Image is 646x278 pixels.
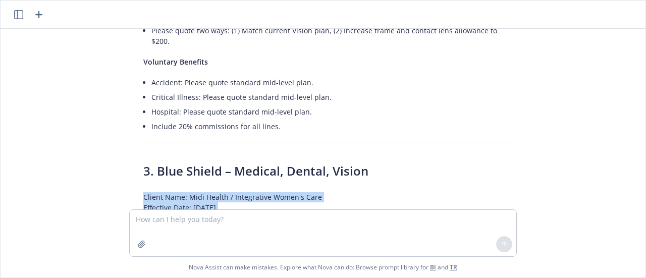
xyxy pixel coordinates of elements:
li: Include 20% commissions for all lines. [151,119,511,134]
span: Nova Assist can make mistakes. Explore what Nova can do: Browse prompt library for and [189,257,457,277]
li: Accident: Please quote standard mid-level plan. [151,75,511,90]
h3: 3. Blue Shield – Medical, Dental, Vision [143,162,511,180]
p: Client Name: Midi Health / Integrative Women's Care Effective Date: [DATE] SIC Code: 8099 Situs S... [143,192,511,255]
span: Voluntary Benefits [143,57,208,67]
li: Please quote two ways: (1) Match current Vision plan, (2) Increase frame and contact lens allowan... [151,23,511,48]
a: BI [430,263,436,271]
li: Critical Illness: Please quote standard mid-level plan. [151,90,511,104]
a: TR [450,263,457,271]
li: Hospital: Please quote standard mid-level plan. [151,104,511,119]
